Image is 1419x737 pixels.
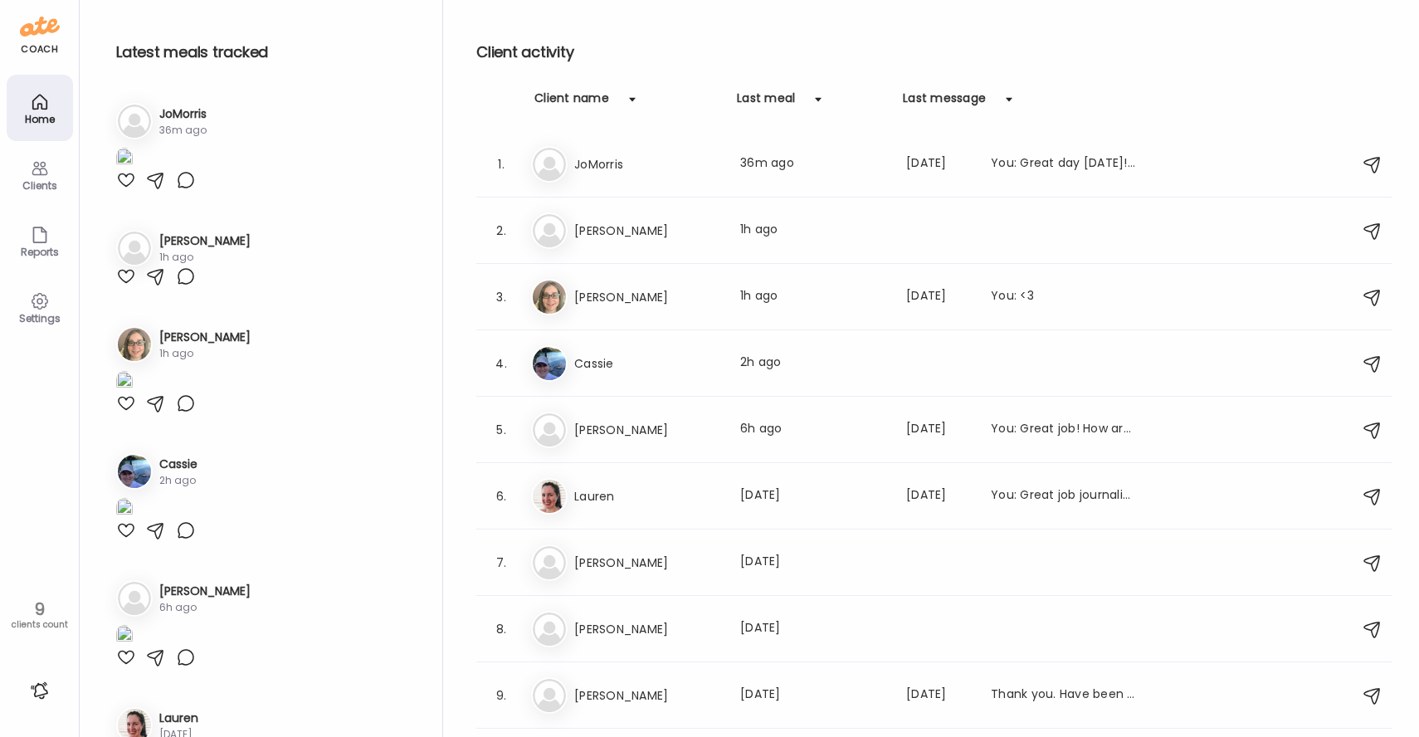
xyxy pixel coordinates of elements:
[159,346,251,361] div: 1h ago
[740,221,886,241] div: 1h ago
[906,420,971,440] div: [DATE]
[159,600,251,615] div: 6h ago
[476,40,1392,65] h2: Client activity
[491,354,511,373] div: 4.
[991,154,1137,174] div: You: Great day [DATE]! Good protein, veggies and even beans!
[491,486,511,506] div: 6.
[159,456,197,473] h3: Cassie
[116,148,133,170] img: images%2F1KjkGFBI6Te2W9JquM6ZZ46nDCs1%2FnZOh3fr9bRxVnkrFiGlu%2FvL4IVAhPLuBZaiFFEjJg_1080
[991,486,1137,506] div: You: Great job journaling, [PERSON_NAME]!!!
[159,232,251,250] h3: [PERSON_NAME]
[574,486,720,506] h3: Lauren
[491,619,511,639] div: 8.
[533,347,566,380] img: avatars%2FjTu57vD8tzgDGGVSazPdCX9NNMy1
[116,371,133,393] img: images%2FYr2TRmk546hTF5UKtBKijktb52i2%2F2a5qAXcPEfyd4sMrSRk1%2Fd24BfE5vl1bJzBBAwdPb_1080
[533,480,566,513] img: avatars%2FbDv86541nDhxdwMPuXsD4ZtcFAj1
[20,13,60,40] img: ate
[6,619,73,631] div: clients count
[740,619,886,639] div: [DATE]
[906,486,971,506] div: [DATE]
[574,553,720,573] h3: [PERSON_NAME]
[533,679,566,712] img: bg-avatar-default.svg
[574,420,720,440] h3: [PERSON_NAME]
[10,114,70,124] div: Home
[533,613,566,646] img: bg-avatar-default.svg
[574,221,720,241] h3: [PERSON_NAME]
[491,154,511,174] div: 1.
[116,625,133,647] img: images%2FgmSstZT9MMajQAFtUNwOfXGkKsY2%2FgP3QwlBv5uM9Nu6OAKSy%2FBvoIs2hG1OsLWfQg4D3D_1080
[903,90,986,116] div: Last message
[574,287,720,307] h3: [PERSON_NAME]
[991,420,1137,440] div: You: Great job! How are you finding the app?
[10,246,70,257] div: Reports
[740,686,886,705] div: [DATE]
[740,486,886,506] div: [DATE]
[574,154,720,174] h3: JoMorris
[740,287,886,307] div: 1h ago
[159,473,197,488] div: 2h ago
[491,686,511,705] div: 9.
[491,420,511,440] div: 5.
[116,40,416,65] h2: Latest meals tracked
[10,313,70,324] div: Settings
[740,553,886,573] div: [DATE]
[159,710,198,727] h3: Lauren
[533,546,566,579] img: bg-avatar-default.svg
[533,281,566,314] img: avatars%2FYr2TRmk546hTF5UKtBKijktb52i2
[118,328,151,361] img: avatars%2FYr2TRmk546hTF5UKtBKijktb52i2
[6,599,73,619] div: 9
[491,287,511,307] div: 3.
[491,553,511,573] div: 7.
[574,354,720,373] h3: Cassie
[906,287,971,307] div: [DATE]
[574,686,720,705] h3: [PERSON_NAME]
[906,154,971,174] div: [DATE]
[740,154,886,174] div: 36m ago
[906,686,971,705] div: [DATE]
[118,582,151,615] img: bg-avatar-default.svg
[534,90,609,116] div: Client name
[159,583,251,600] h3: [PERSON_NAME]
[533,148,566,181] img: bg-avatar-default.svg
[118,232,151,265] img: bg-avatar-default.svg
[491,221,511,241] div: 2.
[574,619,720,639] h3: [PERSON_NAME]
[991,287,1137,307] div: You: <3
[159,329,251,346] h3: [PERSON_NAME]
[21,42,58,56] div: coach
[118,455,151,488] img: avatars%2FjTu57vD8tzgDGGVSazPdCX9NNMy1
[991,686,1137,705] div: Thank you. Have been trying to stick to It and finding it very insightful. Haven’t finished recor...
[159,105,207,123] h3: JoMorris
[533,413,566,447] img: bg-avatar-default.svg
[159,123,207,138] div: 36m ago
[159,250,251,265] div: 1h ago
[533,214,566,247] img: bg-avatar-default.svg
[118,105,151,138] img: bg-avatar-default.svg
[740,354,886,373] div: 2h ago
[737,90,795,116] div: Last meal
[10,180,70,191] div: Clients
[116,498,133,520] img: images%2FjTu57vD8tzgDGGVSazPdCX9NNMy1%2FymI7I0pZZI19axbhZA8s%2Fp9A9QoFUNbXOeI28SgBw_1080
[740,420,886,440] div: 6h ago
